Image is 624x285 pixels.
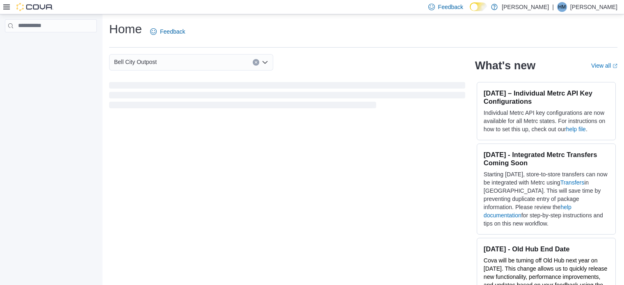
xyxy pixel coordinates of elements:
[558,2,566,12] span: HM
[109,84,465,110] span: Loading
[613,64,617,68] svg: External link
[557,2,567,12] div: Hope Martin
[160,27,185,36] span: Feedback
[470,2,487,11] input: Dark Mode
[484,89,609,105] h3: [DATE] – Individual Metrc API Key Configurations
[570,2,617,12] p: [PERSON_NAME]
[16,3,53,11] img: Cova
[502,2,549,12] p: [PERSON_NAME]
[484,150,609,167] h3: [DATE] - Integrated Metrc Transfers Coming Soon
[114,57,157,67] span: Bell City Outpost
[484,109,609,133] p: Individual Metrc API key configurations are now available for all Metrc states. For instructions ...
[147,23,188,40] a: Feedback
[591,62,617,69] a: View allExternal link
[475,59,535,72] h2: What's new
[484,245,609,253] h3: [DATE] - Old Hub End Date
[484,170,609,228] p: Starting [DATE], store-to-store transfers can now be integrated with Metrc using in [GEOGRAPHIC_D...
[484,204,571,219] a: help documentation
[5,34,97,54] nav: Complex example
[109,21,142,37] h1: Home
[262,59,268,66] button: Open list of options
[253,59,259,66] button: Clear input
[566,126,586,132] a: help file
[560,179,585,186] a: Transfers
[438,3,463,11] span: Feedback
[552,2,554,12] p: |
